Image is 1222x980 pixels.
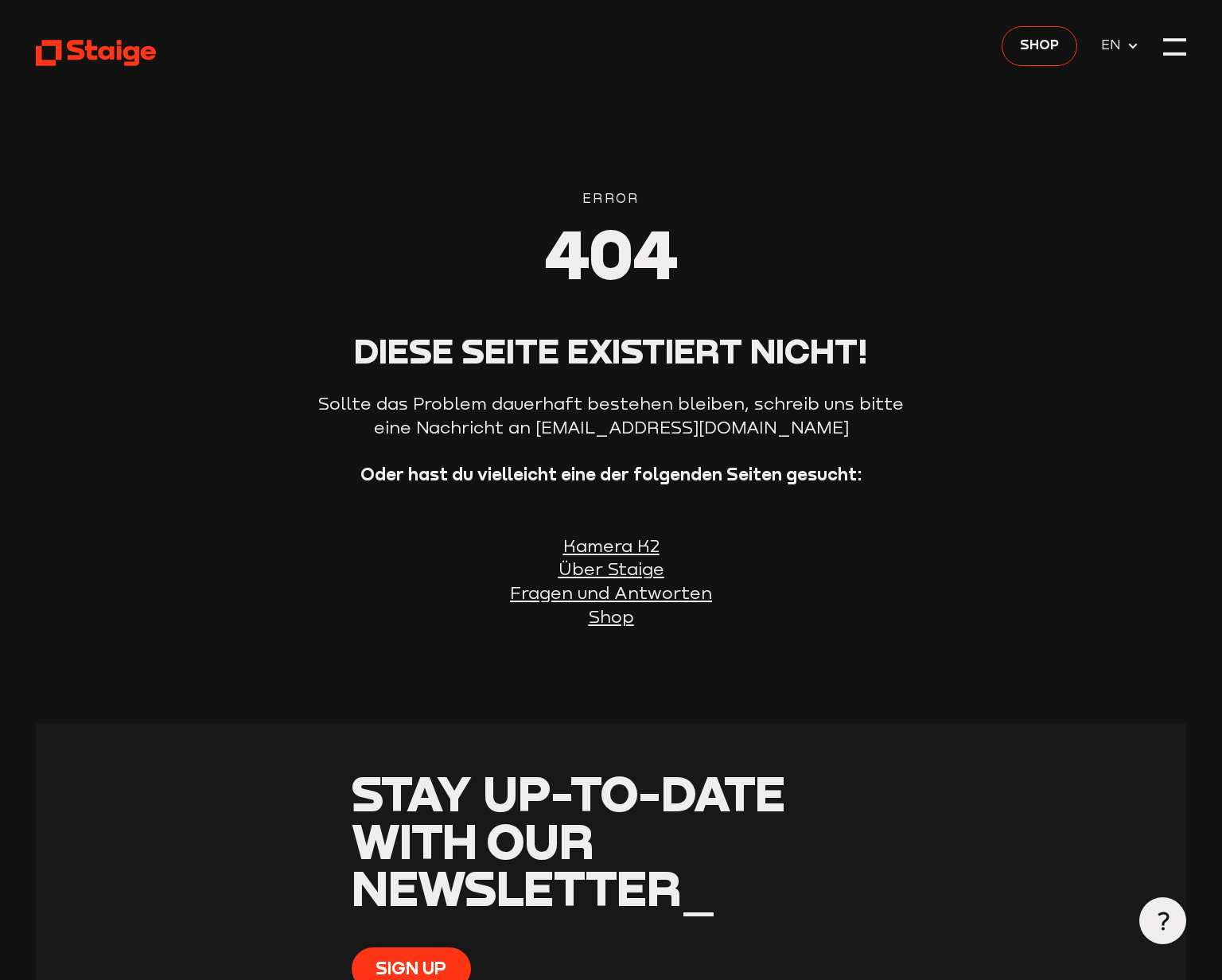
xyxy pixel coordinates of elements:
strong: Oder hast du vielleicht eine der folgenden Seiten gesucht: [360,464,862,484]
span: EN [1101,35,1127,56]
a: Fragen und Antworten [510,583,712,603]
div: Error [36,189,1187,209]
span: Diese Seite existiert nicht! [354,330,868,371]
a: Über Staige [558,559,664,579]
a: Shop [1002,26,1078,66]
span: Shop [1020,35,1059,56]
a: Shop [589,607,634,627]
p: Sollte das Problem dauerhaft bestehen bleiben, schreib uns bitte eine Nachricht an [EMAIL_ADDRESS... [313,392,909,439]
span: Stay up-to-date with our [352,764,785,869]
a: Kamera K2 [563,536,660,556]
span: 404 [545,212,678,294]
span: Newsletter_ [352,858,716,917]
